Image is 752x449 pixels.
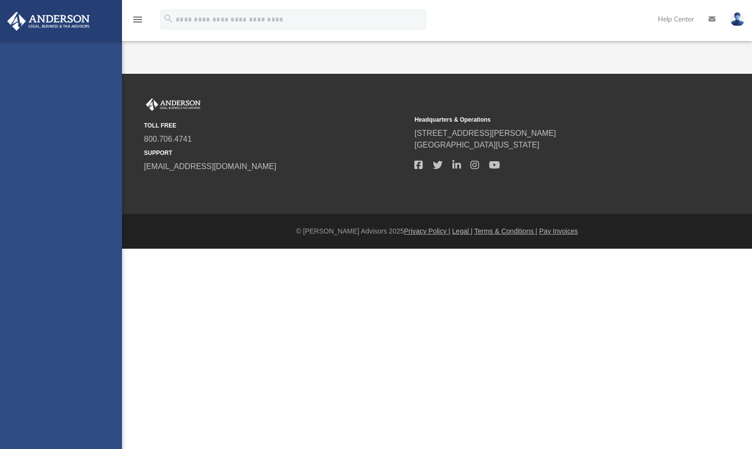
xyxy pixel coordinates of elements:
a: Terms & Conditions | [474,227,537,235]
a: menu [132,19,143,25]
a: [EMAIL_ADDRESS][DOMAIN_NAME] [144,162,276,171]
img: User Pic [730,12,745,26]
i: menu [132,14,143,25]
a: Legal | [452,227,473,235]
div: © [PERSON_NAME] Advisors 2025 [122,226,752,236]
small: SUPPORT [144,149,407,157]
img: Anderson Advisors Platinum Portal [4,12,93,31]
a: [GEOGRAPHIC_DATA][US_STATE] [414,141,539,149]
small: TOLL FREE [144,121,407,130]
a: [STREET_ADDRESS][PERSON_NAME] [414,129,556,137]
img: Anderson Advisors Platinum Portal [144,98,203,111]
i: search [163,13,174,24]
small: Headquarters & Operations [414,115,678,124]
a: 800.706.4741 [144,135,192,143]
a: Pay Invoices [539,227,578,235]
a: Privacy Policy | [404,227,450,235]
